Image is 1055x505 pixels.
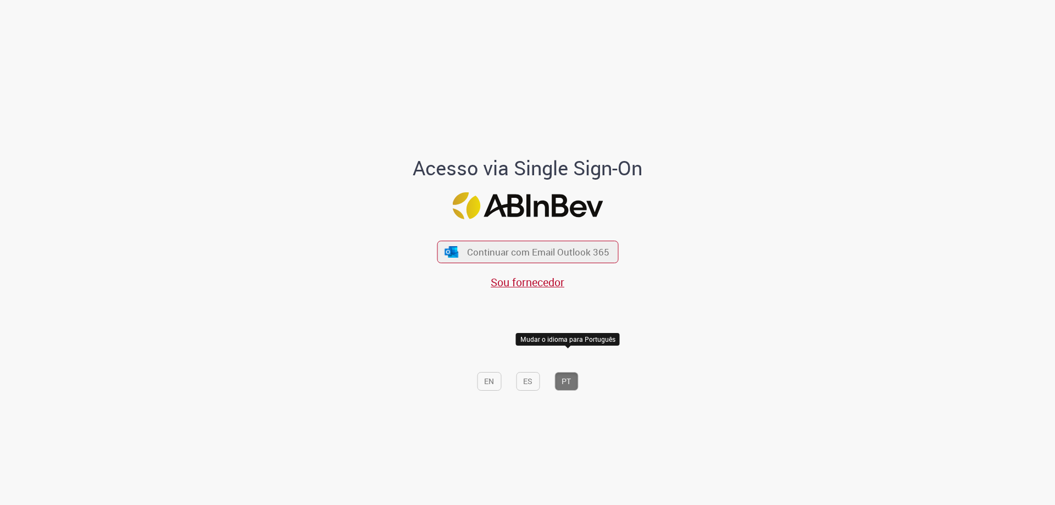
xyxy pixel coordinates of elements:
[516,372,540,391] button: ES
[452,192,603,219] img: Logo ABInBev
[491,275,564,290] a: Sou fornecedor
[444,246,459,258] img: ícone Azure/Microsoft 360
[437,241,618,263] button: ícone Azure/Microsoft 360 Continuar com Email Outlook 365
[467,246,609,258] span: Continuar com Email Outlook 365
[375,157,680,179] h1: Acesso via Single Sign-On
[554,372,578,391] button: PT
[516,333,620,346] div: Mudar o idioma para Português
[477,372,501,391] button: EN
